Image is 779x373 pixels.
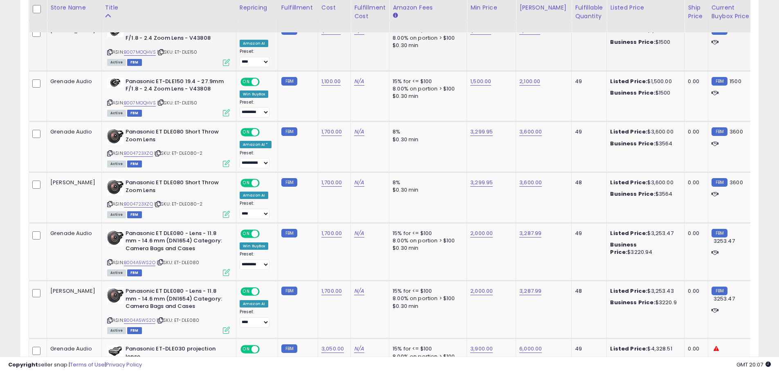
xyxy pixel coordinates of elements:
[610,38,655,46] b: Business Price:
[712,127,727,136] small: FBM
[241,346,251,353] span: ON
[519,128,542,136] a: 3,600.00
[393,42,460,49] div: $0.30 min
[281,344,297,353] small: FBM
[393,78,460,85] div: 15% for <= $100
[107,179,123,195] img: 41J0q38xZGL._SL40_.jpg
[107,211,126,218] span: All listings currently available for purchase on Amazon
[393,179,460,186] div: 8%
[712,77,727,86] small: FBM
[470,77,491,86] a: 1,500.00
[240,309,272,328] div: Preset:
[258,78,272,85] span: OFF
[354,179,364,187] a: N/A
[354,287,364,295] a: N/A
[107,287,230,333] div: ASIN:
[575,3,603,20] div: Fulfillable Quantity
[470,128,493,136] a: 3,299.95
[240,300,268,307] div: Amazon AI
[240,141,272,148] div: Amazon AI *
[393,186,460,194] div: $0.30 min
[240,3,274,12] div: Repricing
[321,287,342,295] a: 1,700.00
[393,12,397,19] small: Amazon Fees.
[240,49,272,67] div: Preset:
[354,77,364,86] a: N/A
[127,59,142,66] span: FBM
[50,78,95,85] div: Grenade Audio
[127,110,142,117] span: FBM
[157,317,200,323] span: | SKU: ET-DLE080
[610,140,655,147] b: Business Price:
[393,3,463,12] div: Amazon Fees
[106,361,142,368] a: Privacy Policy
[393,303,460,310] div: $0.30 min
[712,229,727,237] small: FBM
[610,287,678,295] div: $3,253.43
[610,77,647,85] b: Listed Price:
[688,345,701,353] div: 0.00
[393,128,460,136] div: 8%
[519,287,541,295] a: 3,287.99
[736,361,771,368] span: 2025-10-6 20:07 GMT
[240,90,269,98] div: Win BuyBox
[240,251,272,270] div: Preset:
[50,230,95,237] div: Grenade Audio
[127,269,142,276] span: FBM
[688,78,701,85] div: 0.00
[240,242,269,250] div: Win BuyBox
[157,99,198,106] span: | SKU: ET-DLE150
[610,241,637,256] b: Business Price:
[393,287,460,295] div: 15% for <= $100
[50,345,95,353] div: Grenade Audio
[610,230,678,237] div: $3,253.47
[519,3,568,12] div: [PERSON_NAME]
[470,287,493,295] a: 2,000.00
[321,128,342,136] a: 1,700.00
[519,229,541,237] a: 3,287.99
[107,128,123,145] img: 41J0q38xZGL._SL40_.jpg
[393,244,460,252] div: $0.30 min
[354,229,364,237] a: N/A
[258,230,272,237] span: OFF
[107,161,126,167] span: All listings currently available for purchase on Amazon
[241,129,251,136] span: ON
[393,230,460,237] div: 15% for <= $100
[610,179,647,186] b: Listed Price:
[157,49,198,55] span: | SKU: ET-DLE150
[107,27,230,65] div: ASIN:
[610,38,678,46] div: $1500
[124,99,156,106] a: B007MOQHVS
[688,3,704,20] div: Ship Price
[107,78,123,88] img: 41Ul5POIdkL._SL40_.jpg
[107,179,230,217] div: ASIN:
[610,3,681,12] div: Listed Price
[240,192,268,199] div: Amazon AI
[127,161,142,167] span: FBM
[575,345,600,353] div: 49
[127,211,142,218] span: FBM
[575,78,600,85] div: 49
[714,237,735,245] span: 3253.47
[321,179,342,187] a: 1,700.00
[126,345,225,362] b: Panasonic ET-DLE030 projection lense
[393,295,460,302] div: 8.00% on portion > $100
[610,89,678,97] div: $1500
[107,110,126,117] span: All listings currently available for purchase on Amazon
[354,345,364,353] a: N/A
[281,287,297,295] small: FBM
[124,317,155,324] a: B004A5WS2O
[730,77,741,85] span: 1500
[126,230,225,255] b: Panasonic ET DLE080 - Lens - 11.8 mm - 14.6 mm (DN1654) Category: Camera Bags and Cases
[240,40,268,47] div: Amazon AI
[241,78,251,85] span: ON
[575,179,600,186] div: 48
[70,361,105,368] a: Terms of Use
[393,93,460,100] div: $0.30 min
[712,178,727,187] small: FBM
[50,3,98,12] div: Store Name
[126,78,225,95] b: Panasonic ET-DLE150 19.4 - 27.9mm F/1.8 - 2.4 Zoom Lens - V43808
[730,179,743,186] span: 3600
[281,229,297,237] small: FBM
[50,179,95,186] div: [PERSON_NAME]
